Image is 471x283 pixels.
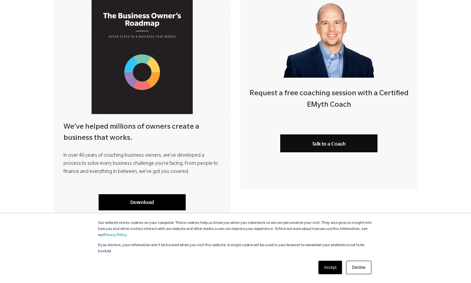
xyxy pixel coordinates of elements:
p: If you decline, your information won’t be tracked when you visit this website. A single cookie wi... [98,242,373,255]
h4: Request a free coaching session with a Certified EMyth Coach [240,88,418,111]
h4: We’ve helped millions of owners create a business that works. [63,122,221,145]
a: Accept [318,261,342,274]
a: Download [99,194,186,210]
p: In over 40 years of coaching business owners, we’ve developed a process to solve every business c... [63,152,221,176]
p: Our website stores cookies on your computer. These cookies help us know you when you come back so... [98,220,373,238]
span: Talk to a Coach [312,141,346,147]
a: Decline [346,261,371,274]
a: Privacy Policy [104,233,127,237]
a: Talk to a Coach [280,134,377,152]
